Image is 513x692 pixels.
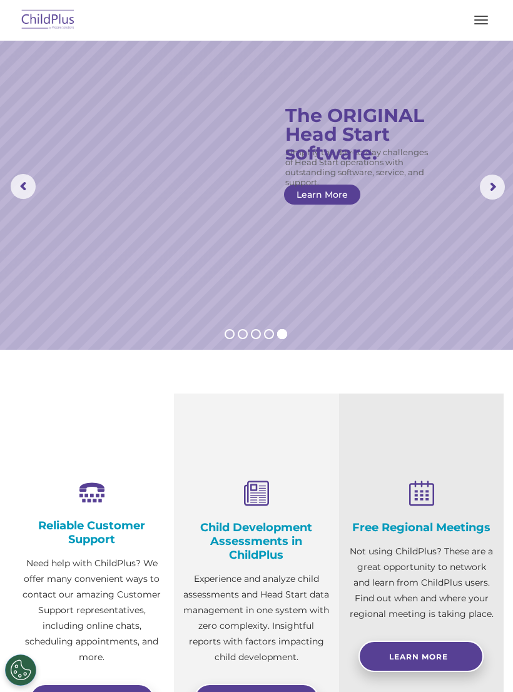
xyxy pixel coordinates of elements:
[348,521,494,534] h4: Free Regional Meetings
[358,641,484,672] a: Learn More
[285,147,435,187] rs-layer: Simplify the day-to-day challenges of Head Start operations with outstanding software, service, a...
[5,654,36,686] button: Cookies Settings
[183,571,329,665] p: Experience and analyze child assessments and Head Start data management in one system with zero c...
[19,519,165,546] h4: Reliable Customer Support
[389,652,448,661] span: Learn More
[348,544,494,622] p: Not using ChildPlus? These are a great opportunity to network and learn from ChildPlus users. Fin...
[284,185,360,205] a: Learn More
[19,6,78,35] img: ChildPlus by Procare Solutions
[285,106,445,163] rs-layer: The ORIGINAL Head Start software.
[19,556,165,665] p: Need help with ChildPlus? We offer many convenient ways to contact our amazing Customer Support r...
[183,521,329,562] h4: Child Development Assessments in ChildPlus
